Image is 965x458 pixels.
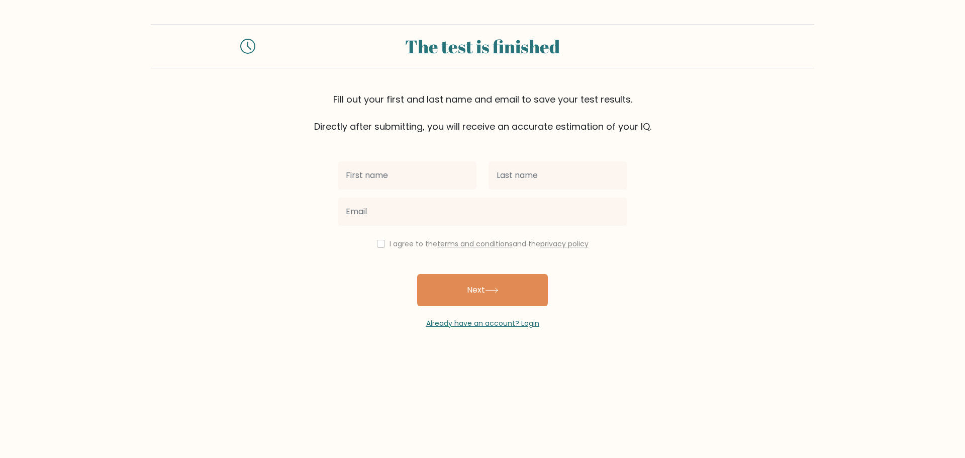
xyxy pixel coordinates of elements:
[489,161,627,190] input: Last name
[338,198,627,226] input: Email
[338,161,476,190] input: First name
[417,274,548,306] button: Next
[426,318,539,328] a: Already have an account? Login
[390,239,589,249] label: I agree to the and the
[151,93,814,133] div: Fill out your first and last name and email to save your test results. Directly after submitting,...
[540,239,589,249] a: privacy policy
[267,33,698,60] div: The test is finished
[437,239,513,249] a: terms and conditions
